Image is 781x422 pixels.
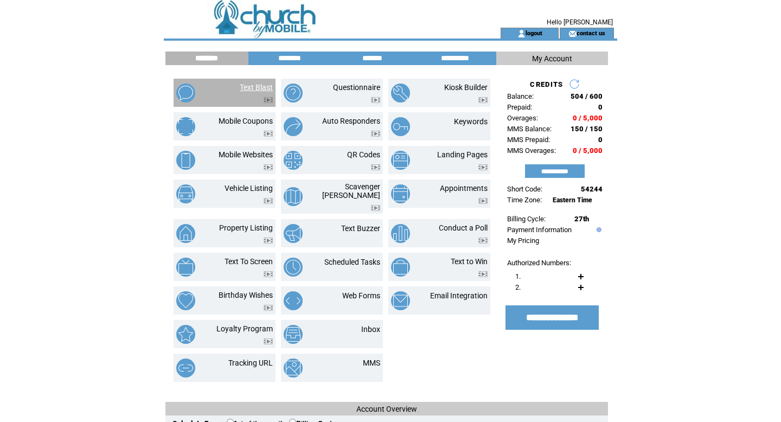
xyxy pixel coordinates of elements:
[553,196,592,204] span: Eastern Time
[371,205,380,211] img: video.png
[581,185,603,193] span: 54244
[322,182,380,200] a: Scavenger [PERSON_NAME]
[341,224,380,233] a: Text Buzzer
[264,338,273,344] img: video.png
[532,54,572,63] span: My Account
[347,150,380,159] a: QR Codes
[507,114,538,122] span: Overages:
[219,117,273,125] a: Mobile Coupons
[371,131,380,137] img: video.png
[507,92,534,100] span: Balance:
[444,83,488,92] a: Kiosk Builder
[391,224,410,243] img: conduct-a-poll.png
[284,258,303,277] img: scheduled-tasks.png
[507,226,572,234] a: Payment Information
[517,29,526,38] img: account_icon.gif
[284,151,303,170] img: qr-codes.png
[451,257,488,266] a: Text to Win
[219,223,273,232] a: Property Listing
[361,325,380,334] a: Inbox
[530,80,563,88] span: CREDITS
[176,291,195,310] img: birthday-wishes.png
[264,131,273,137] img: video.png
[515,283,521,291] span: 2.
[391,84,410,103] img: kiosk-builder.png
[264,271,273,277] img: video.png
[264,198,273,204] img: video.png
[225,257,273,266] a: Text To Screen
[594,227,601,232] img: help.gif
[391,258,410,277] img: text-to-win.png
[598,103,603,111] span: 0
[547,18,613,26] span: Hello [PERSON_NAME]
[478,164,488,170] img: video.png
[439,223,488,232] a: Conduct a Poll
[478,198,488,204] img: video.png
[216,324,273,333] a: Loyalty Program
[176,117,195,136] img: mobile-coupons.png
[391,151,410,170] img: landing-pages.png
[363,359,380,367] a: MMS
[507,236,539,245] a: My Pricing
[391,117,410,136] img: keywords.png
[507,136,550,144] span: MMS Prepaid:
[264,164,273,170] img: video.png
[284,291,303,310] img: web-forms.png
[333,83,380,92] a: Questionnaire
[284,325,303,344] img: inbox.png
[225,184,273,193] a: Vehicle Listing
[264,97,273,103] img: video.png
[284,84,303,103] img: questionnaire.png
[356,405,417,413] span: Account Overview
[176,325,195,344] img: loyalty-program.png
[478,271,488,277] img: video.png
[264,305,273,311] img: video.png
[284,187,303,206] img: scavenger-hunt.png
[228,359,273,367] a: Tracking URL
[454,117,488,126] a: Keywords
[507,259,571,267] span: Authorized Numbers:
[430,291,488,300] a: Email Integration
[240,83,273,92] a: Text Blast
[176,84,195,103] img: text-blast.png
[598,136,603,144] span: 0
[571,92,603,100] span: 504 / 600
[507,185,542,193] span: Short Code:
[577,29,605,36] a: contact us
[515,272,521,280] span: 1.
[571,125,603,133] span: 150 / 150
[342,291,380,300] a: Web Forms
[573,146,603,155] span: 0 / 5,000
[284,359,303,378] img: mms.png
[176,359,195,378] img: tracking-url.png
[176,258,195,277] img: text-to-screen.png
[478,238,488,244] img: video.png
[264,238,273,244] img: video.png
[284,117,303,136] img: auto-responders.png
[391,291,410,310] img: email-integration.png
[219,291,273,299] a: Birthday Wishes
[440,184,488,193] a: Appointments
[573,114,603,122] span: 0 / 5,000
[437,150,488,159] a: Landing Pages
[507,125,552,133] span: MMS Balance:
[507,103,532,111] span: Prepaid:
[371,164,380,170] img: video.png
[284,224,303,243] img: text-buzzer.png
[507,215,546,223] span: Billing Cycle:
[507,146,556,155] span: MMS Overages:
[324,258,380,266] a: Scheduled Tasks
[371,97,380,103] img: video.png
[526,29,542,36] a: logout
[219,150,273,159] a: Mobile Websites
[391,184,410,203] img: appointments.png
[478,97,488,103] img: video.png
[574,215,589,223] span: 27th
[176,184,195,203] img: vehicle-listing.png
[568,29,577,38] img: contact_us_icon.gif
[322,117,380,125] a: Auto Responders
[176,224,195,243] img: property-listing.png
[507,196,542,204] span: Time Zone:
[176,151,195,170] img: mobile-websites.png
